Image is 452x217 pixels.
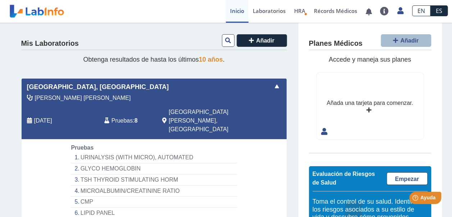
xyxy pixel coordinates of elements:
span: 10 años [199,56,223,63]
span: Empezar [395,176,419,182]
span: Añadir [256,37,274,44]
span: San Juan, PR [169,108,248,134]
b: 8 [134,118,138,124]
li: GLYCO HEMOGLOBIN [71,163,237,174]
li: URINALYSIS (WITH MICRO), AUTOMATED [71,152,237,163]
span: 2025-08-09 [34,116,52,125]
a: EN [412,5,430,16]
li: MICROALBUMIN/CREATININE RATIO [71,186,237,197]
h4: Planes Médicos [309,39,362,48]
span: Añadir [400,37,419,44]
span: [GEOGRAPHIC_DATA], [GEOGRAPHIC_DATA] [27,82,169,92]
div: : [99,108,157,134]
li: TSH THYROID STIMULATING HORM [71,174,237,186]
span: Lugaro Gomez, Ana [35,94,131,102]
div: Añada una tarjeta para comenzar. [327,99,413,107]
span: Obtenga resultados de hasta los últimos . [83,56,224,63]
button: Añadir [237,34,287,47]
span: Accede y maneja sus planes [329,56,411,63]
a: ES [430,5,448,16]
button: Añadir [381,34,431,47]
iframe: Help widget launcher [388,189,444,209]
span: Pruebas [111,116,133,125]
a: Empezar [387,172,428,185]
span: Pruebas [71,145,93,151]
li: CMP [71,196,237,208]
h4: Mis Laboratorios [21,39,79,48]
span: Evaluación de Riesgos de Salud [312,171,375,186]
span: HRA [294,7,305,14]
